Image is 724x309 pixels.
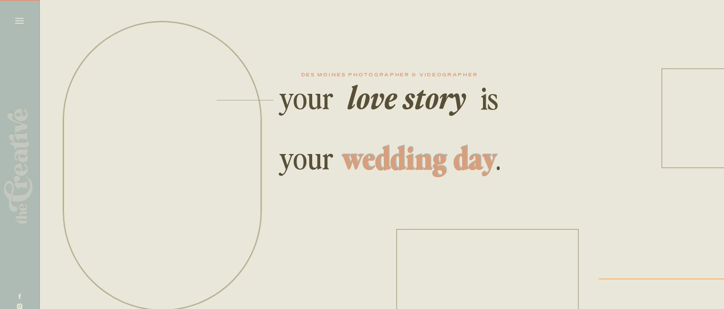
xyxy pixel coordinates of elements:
h2: your [279,79,338,117]
h2: wedding day [336,139,502,173]
h1: des moines photographer & videographer [273,73,506,79]
h2: is [473,79,506,115]
h2: love story [339,79,474,112]
h2: your [279,139,338,174]
h2: . [496,139,501,175]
